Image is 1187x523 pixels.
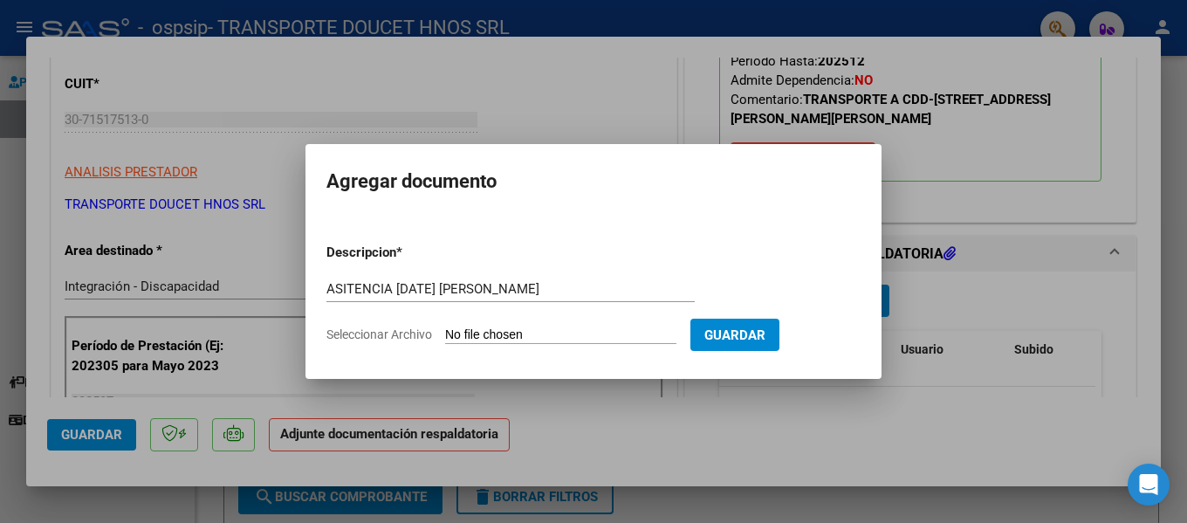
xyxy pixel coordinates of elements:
[326,243,487,263] p: Descripcion
[326,165,861,198] h2: Agregar documento
[326,327,432,341] span: Seleccionar Archivo
[1128,464,1170,506] div: Open Intercom Messenger
[690,319,779,351] button: Guardar
[704,327,765,343] span: Guardar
